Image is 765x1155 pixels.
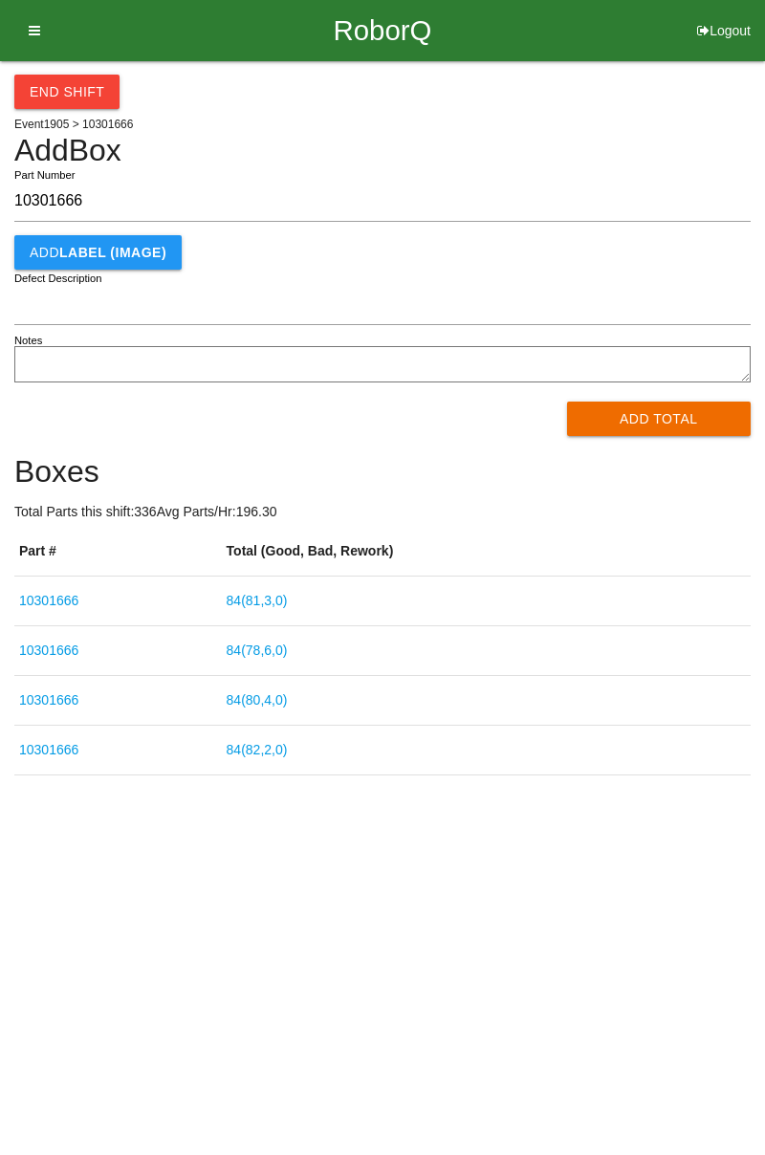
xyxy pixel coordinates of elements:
h4: Add Box [14,134,751,167]
button: End Shift [14,75,120,109]
label: Part Number [14,167,75,184]
a: 10301666 [19,643,78,658]
input: Required [14,181,751,222]
a: 84(82,2,0) [227,742,288,757]
span: Event 1905 > 10301666 [14,118,133,131]
a: 10301666 [19,742,78,757]
p: Total Parts this shift: 336 Avg Parts/Hr: 196.30 [14,502,751,522]
button: AddLABEL (IMAGE) [14,235,182,270]
th: Part # [14,527,222,577]
button: Add Total [567,402,752,436]
a: 10301666 [19,692,78,708]
b: LABEL (IMAGE) [59,245,166,260]
a: 84(80,4,0) [227,692,288,708]
label: Defect Description [14,271,102,287]
h4: Boxes [14,455,751,489]
label: Notes [14,333,42,349]
a: 84(81,3,0) [227,593,288,608]
a: 10301666 [19,593,78,608]
th: Total (Good, Bad, Rework) [222,527,751,577]
a: 84(78,6,0) [227,643,288,658]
